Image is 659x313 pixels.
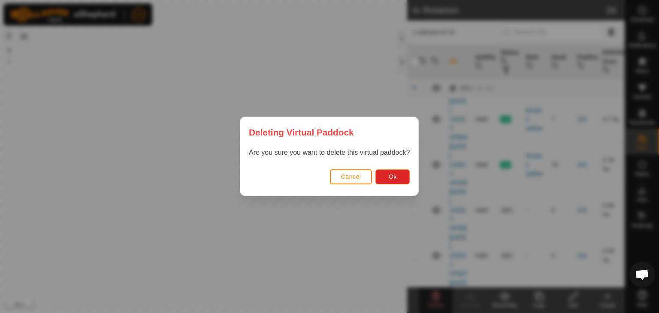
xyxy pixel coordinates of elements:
span: Deleting Virtual Paddock [249,126,354,139]
p: Are you sure you want to delete this virtual paddock? [249,148,410,158]
div: Open chat [629,262,655,287]
span: Ok [389,174,397,181]
span: Cancel [341,174,361,181]
button: Cancel [330,169,372,184]
button: Ok [376,169,410,184]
